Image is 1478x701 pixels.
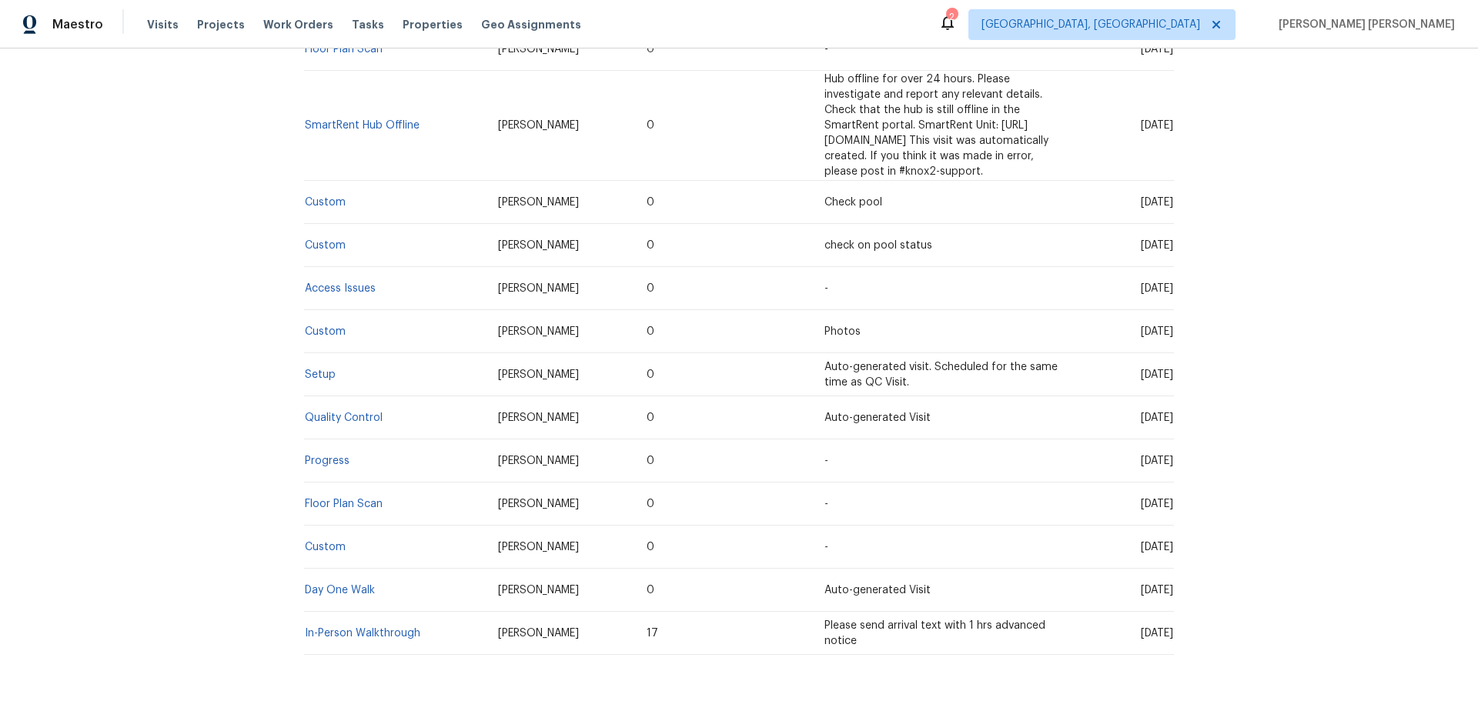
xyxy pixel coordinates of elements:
[824,44,828,55] span: -
[647,326,654,337] span: 0
[1141,456,1173,466] span: [DATE]
[824,456,828,466] span: -
[305,44,383,55] a: Floor Plan Scan
[824,197,882,208] span: Check pool
[498,283,579,294] span: [PERSON_NAME]
[1141,326,1173,337] span: [DATE]
[824,240,932,251] span: check on pool status
[197,17,245,32] span: Projects
[263,17,333,32] span: Work Orders
[498,326,579,337] span: [PERSON_NAME]
[647,120,654,131] span: 0
[824,412,931,423] span: Auto-generated Visit
[498,240,579,251] span: [PERSON_NAME]
[1141,120,1173,131] span: [DATE]
[305,499,383,509] a: Floor Plan Scan
[946,9,957,25] div: 2
[403,17,463,32] span: Properties
[824,283,828,294] span: -
[647,283,654,294] span: 0
[305,240,346,251] a: Custom
[305,628,420,639] a: In-Person Walkthrough
[305,585,375,596] a: Day One Walk
[647,369,654,380] span: 0
[981,17,1200,32] span: [GEOGRAPHIC_DATA], [GEOGRAPHIC_DATA]
[824,499,828,509] span: -
[824,542,828,552] span: -
[498,628,579,639] span: [PERSON_NAME]
[147,17,179,32] span: Visits
[498,44,579,55] span: [PERSON_NAME]
[647,44,654,55] span: 0
[824,326,861,337] span: Photos
[1141,197,1173,208] span: [DATE]
[352,19,384,30] span: Tasks
[1141,585,1173,596] span: [DATE]
[498,499,579,509] span: [PERSON_NAME]
[481,17,581,32] span: Geo Assignments
[498,542,579,552] span: [PERSON_NAME]
[647,585,654,596] span: 0
[1141,499,1173,509] span: [DATE]
[1141,44,1173,55] span: [DATE]
[647,628,658,639] span: 17
[305,197,346,208] a: Custom
[824,585,931,596] span: Auto-generated Visit
[52,17,103,32] span: Maestro
[647,542,654,552] span: 0
[305,326,346,337] a: Custom
[305,120,420,131] a: SmartRent Hub Offline
[305,412,383,423] a: Quality Control
[498,585,579,596] span: [PERSON_NAME]
[647,499,654,509] span: 0
[498,120,579,131] span: [PERSON_NAME]
[1141,240,1173,251] span: [DATE]
[824,362,1058,388] span: Auto-generated visit. Scheduled for the same time as QC Visit.
[305,456,349,466] a: Progress
[498,412,579,423] span: [PERSON_NAME]
[498,369,579,380] span: [PERSON_NAME]
[305,542,346,552] a: Custom
[1141,542,1173,552] span: [DATE]
[305,369,336,380] a: Setup
[1141,628,1173,639] span: [DATE]
[1141,412,1173,423] span: [DATE]
[647,197,654,208] span: 0
[647,456,654,466] span: 0
[498,456,579,466] span: [PERSON_NAME]
[647,412,654,423] span: 0
[1272,17,1455,32] span: [PERSON_NAME] [PERSON_NAME]
[824,74,1048,177] span: Hub offline for over 24 hours. Please investigate and report any relevant details. Check that the...
[1141,369,1173,380] span: [DATE]
[498,197,579,208] span: [PERSON_NAME]
[647,240,654,251] span: 0
[824,620,1045,646] span: Please send arrival text with 1 hrs advanced notice
[1141,283,1173,294] span: [DATE]
[305,283,376,294] a: Access Issues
